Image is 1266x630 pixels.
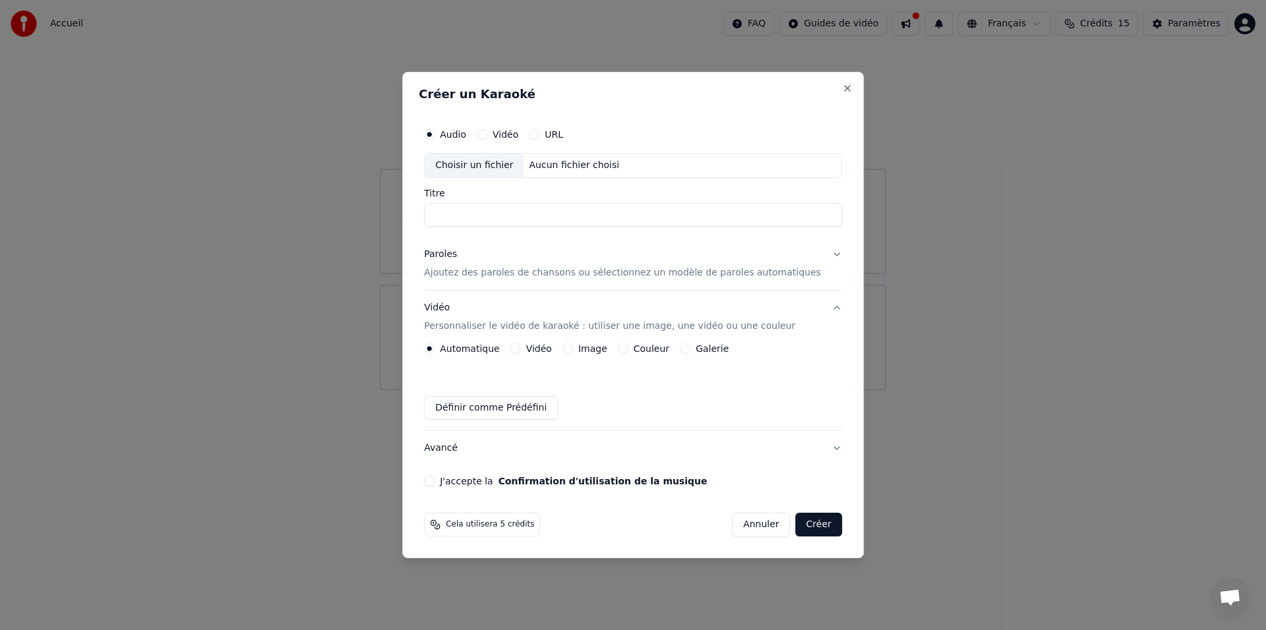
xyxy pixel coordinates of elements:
[524,159,625,172] div: Aucun fichier choisi
[424,291,842,343] button: VidéoPersonnaliser le vidéo de karaoké : utiliser une image, une vidéo ou une couleur
[424,301,795,333] div: Vidéo
[424,343,842,430] div: VidéoPersonnaliser le vidéo de karaoké : utiliser une image, une vidéo ou une couleur
[419,88,847,100] h2: Créer un Karaoké
[696,344,729,353] label: Galerie
[424,396,558,420] button: Définir comme Prédéfini
[424,237,842,290] button: ParolesAjoutez des paroles de chansons ou sélectionnez un modèle de paroles automatiques
[634,344,669,353] label: Couleur
[424,320,795,333] p: Personnaliser le vidéo de karaoké : utiliser une image, une vidéo ou une couleur
[424,248,457,261] div: Paroles
[424,431,842,465] button: Avancé
[424,188,842,198] label: Titre
[446,519,534,530] span: Cela utilisera 5 crédits
[498,476,708,486] button: J'accepte la
[440,344,499,353] label: Automatique
[578,344,607,353] label: Image
[424,266,821,279] p: Ajoutez des paroles de chansons ou sélectionnez un modèle de paroles automatiques
[440,130,466,139] label: Audio
[732,513,790,536] button: Annuler
[526,344,552,353] label: Vidéo
[425,154,524,177] div: Choisir un fichier
[796,513,842,536] button: Créer
[545,130,563,139] label: URL
[493,130,518,139] label: Vidéo
[440,476,707,486] label: J'accepte la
